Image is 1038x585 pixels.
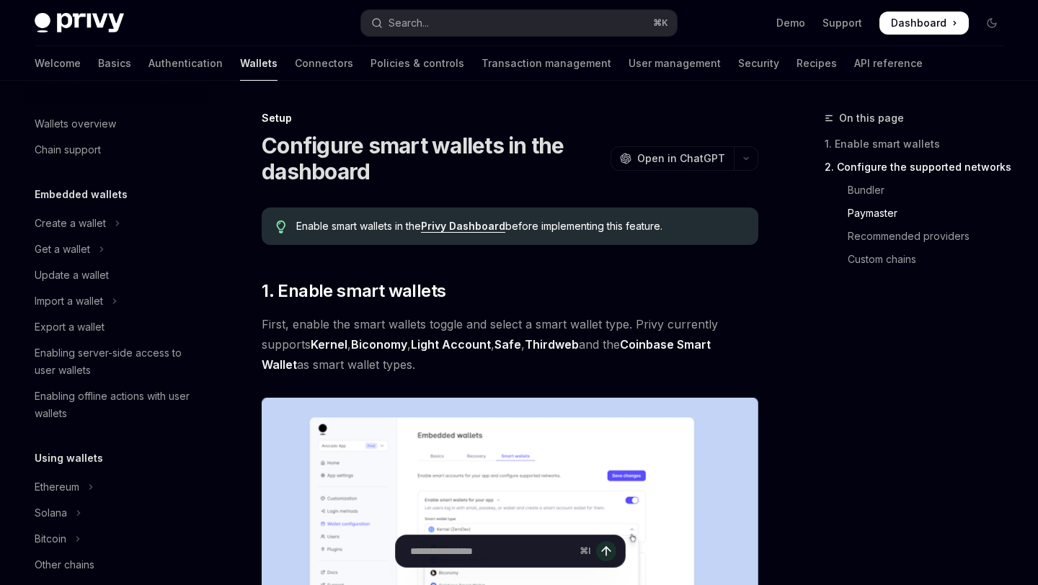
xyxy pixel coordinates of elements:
button: Toggle Ethereum section [23,474,208,500]
div: Setup [262,111,758,125]
button: Toggle Solana section [23,500,208,526]
a: Biconomy [351,337,407,352]
h1: Configure smart wallets in the dashboard [262,133,605,184]
span: Enable smart wallets in the before implementing this feature. [296,219,744,233]
a: Wallets [240,46,278,81]
a: Export a wallet [23,314,208,340]
a: Wallets overview [23,111,208,137]
div: Bitcoin [35,530,66,548]
div: Solana [35,504,67,522]
a: Enabling server-side access to user wallets [23,340,208,383]
a: Kernel [311,337,347,352]
h5: Using wallets [35,450,103,467]
span: On this page [839,110,904,127]
span: 1. Enable smart wallets [262,280,445,303]
img: dark logo [35,13,124,33]
span: Open in ChatGPT [637,151,725,166]
a: User management [629,46,721,81]
a: Policies & controls [371,46,464,81]
div: Wallets overview [35,115,116,133]
div: Create a wallet [35,215,106,232]
input: Ask a question... [410,535,574,567]
a: Enabling offline actions with user wallets [23,383,208,427]
button: Toggle dark mode [980,12,1003,35]
a: Privy Dashboard [421,220,505,233]
a: Bundler [825,179,1015,202]
a: 1. Enable smart wallets [825,133,1015,156]
a: Paymaster [825,202,1015,225]
div: Chain support [35,141,101,158]
a: API reference [854,46,923,81]
div: Ethereum [35,478,79,496]
a: Recommended providers [825,225,1015,248]
div: Other chains [35,556,94,573]
button: Toggle Get a wallet section [23,236,208,262]
button: Send message [596,541,616,561]
a: Connectors [295,46,353,81]
div: Enabling offline actions with user wallets [35,388,199,422]
div: Get a wallet [35,241,90,258]
a: Basics [98,46,131,81]
button: Toggle Import a wallet section [23,288,208,314]
button: Open search [361,10,676,36]
a: Support [822,16,862,30]
a: Recipes [797,46,837,81]
a: Thirdweb [525,337,579,352]
button: Open in ChatGPT [611,146,734,171]
span: ⌘ K [653,17,668,29]
a: Demo [776,16,805,30]
a: 2. Configure the supported networks [825,156,1015,179]
div: Enabling server-side access to user wallets [35,344,199,379]
button: Toggle Create a wallet section [23,210,208,236]
a: Dashboard [879,12,969,35]
button: Toggle Bitcoin section [23,526,208,552]
div: Export a wallet [35,318,105,336]
a: Other chains [23,552,208,578]
span: Dashboard [891,16,946,30]
a: Welcome [35,46,81,81]
a: Light Account [411,337,491,352]
div: Search... [389,14,429,32]
a: Authentication [148,46,223,81]
a: Transaction management [482,46,611,81]
svg: Tip [276,220,286,233]
a: Custom chains [825,248,1015,271]
a: Safe [494,337,521,352]
div: Import a wallet [35,292,103,310]
span: First, enable the smart wallets toggle and select a smart wallet type. Privy currently supports ,... [262,314,758,375]
a: Chain support [23,137,208,163]
div: Update a wallet [35,267,109,284]
h5: Embedded wallets [35,186,128,203]
a: Security [738,46,779,81]
a: Update a wallet [23,262,208,288]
